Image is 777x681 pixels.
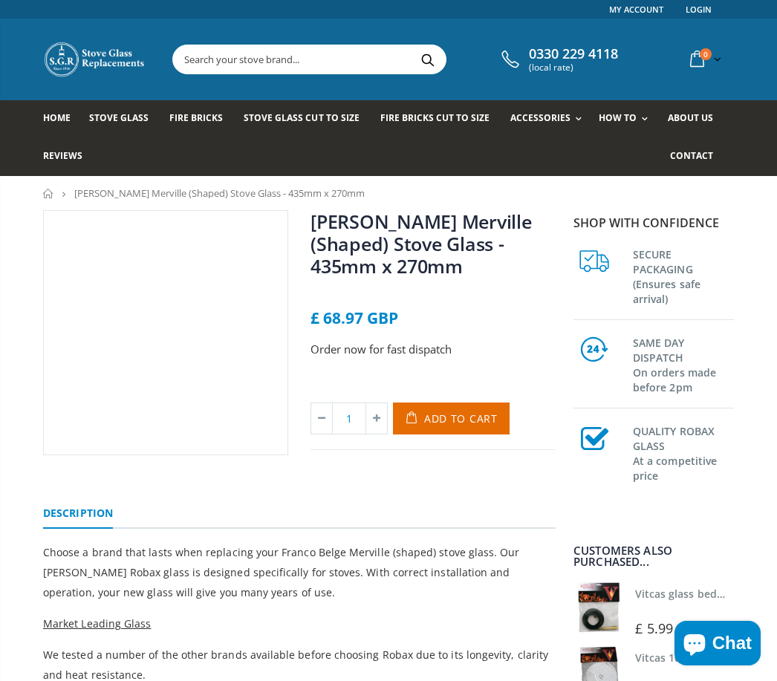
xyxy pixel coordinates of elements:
div: Customers also purchased... [573,545,734,567]
span: Stove Glass [89,111,149,124]
img: Stove Glass Replacement [43,41,147,78]
a: How To [599,100,655,138]
a: About us [668,100,724,138]
span: Market Leading Glass [43,616,151,631]
span: Fire Bricks [169,111,223,124]
span: How To [599,111,637,124]
a: Accessories [510,100,589,138]
h3: QUALITY ROBAX GLASS At a competitive price [633,421,734,483]
span: 0 [700,48,712,60]
span: About us [668,111,713,124]
a: Fire Bricks Cut To Size [380,100,501,138]
span: Fire Bricks Cut To Size [380,111,490,124]
button: Search [411,45,444,74]
a: Stove Glass [89,100,160,138]
a: Stove Glass Cut To Size [244,100,370,138]
a: Contact [670,138,724,176]
h3: SECURE PACKAGING (Ensures safe arrival) [633,244,734,307]
span: Reviews [43,149,82,162]
span: Add to Cart [424,411,498,426]
span: Stove Glass Cut To Size [244,111,359,124]
span: £ 68.97 GBP [311,307,398,328]
input: Search your stove brand... [173,45,582,74]
span: Contact [670,149,713,162]
a: Home [43,100,82,138]
p: Shop with confidence [573,214,734,232]
img: Vitcas stove glass bedding in tape [573,582,624,633]
a: Fire Bricks [169,100,234,138]
h3: SAME DAY DISPATCH On orders made before 2pm [633,333,734,395]
p: Order now for fast dispatch [311,341,556,358]
a: Home [43,189,54,198]
a: [PERSON_NAME] Merville (Shaped) Stove Glass - 435mm x 270mm [311,209,532,278]
a: 0 [684,45,724,74]
span: [PERSON_NAME] Merville (Shaped) Stove Glass - 435mm x 270mm [74,186,365,200]
a: Description [43,499,113,529]
span: £ 5.99 GBP [635,619,703,637]
button: Add to Cart [393,403,510,434]
span: Accessories [510,111,570,124]
inbox-online-store-chat: Shopify online store chat [670,621,765,669]
a: Reviews [43,138,94,176]
span: Choose a brand that lasts when replacing your Franco Belge Merville (shaped) stove glass. Our [PE... [43,545,520,599]
span: Home [43,111,71,124]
